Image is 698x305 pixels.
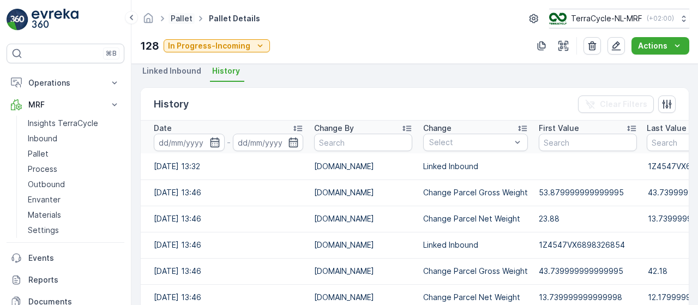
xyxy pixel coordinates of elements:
[233,134,304,151] input: dd/mm/yyyy
[23,192,124,207] a: Envanter
[571,13,642,24] p: TerraCycle-NL-MRF
[142,16,154,26] a: Homepage
[141,258,309,284] td: [DATE] 13:46
[418,180,533,206] td: Change Parcel Gross Weight
[578,95,654,113] button: Clear Filters
[142,65,201,76] span: Linked Inbound
[23,177,124,192] a: Outbound
[141,232,309,258] td: [DATE] 13:46
[23,116,124,131] a: Insights TerraCycle
[23,162,124,177] a: Process
[23,146,124,162] a: Pallet
[7,247,124,269] a: Events
[309,180,418,206] td: [DOMAIN_NAME]
[28,118,98,129] p: Insights TerraCycle
[106,49,117,58] p: ⌘B
[23,223,124,238] a: Settings
[140,38,159,54] p: 128
[549,9,689,28] button: TerraCycle-NL-MRF(+02:00)
[539,123,579,134] p: First Value
[141,206,309,232] td: [DATE] 13:46
[227,136,231,149] p: -
[418,206,533,232] td: Change Parcel Net Weight
[309,258,418,284] td: [DOMAIN_NAME]
[28,148,49,159] p: Pallet
[533,206,642,232] td: 23.88
[154,123,172,134] p: Date
[631,37,689,55] button: Actions
[533,232,642,258] td: 1Z4547VX6898326854
[164,39,270,52] button: In Progress-Incoming
[168,40,250,51] p: In Progress-Incoming
[28,210,61,220] p: Materials
[638,40,667,51] p: Actions
[309,206,418,232] td: [DOMAIN_NAME]
[429,137,511,148] p: Select
[549,13,567,25] img: TC_v739CUj.png
[647,14,674,23] p: ( +02:00 )
[207,13,262,24] span: Pallet Details
[418,258,533,284] td: Change Parcel Gross Weight
[539,134,637,151] input: Search
[154,97,189,112] p: History
[28,99,103,110] p: MRF
[141,180,309,206] td: [DATE] 13:46
[314,123,354,134] p: Change By
[309,232,418,258] td: [DOMAIN_NAME]
[7,9,28,31] img: logo
[171,14,192,23] a: Pallet
[533,180,642,206] td: 53.879999999999995
[28,253,120,264] p: Events
[423,123,452,134] p: Change
[7,94,124,116] button: MRF
[418,232,533,258] td: Linked Inbound
[28,225,59,236] p: Settings
[32,9,79,31] img: logo_light-DOdMpM7g.png
[309,153,418,180] td: [DOMAIN_NAME]
[647,123,687,134] p: Last Value
[28,164,57,175] p: Process
[7,269,124,291] a: Reports
[141,153,309,180] td: [DATE] 13:32
[533,258,642,284] td: 43.739999999999995
[28,77,103,88] p: Operations
[600,99,647,110] p: Clear Filters
[314,134,412,151] input: Search
[23,207,124,223] a: Materials
[28,274,120,285] p: Reports
[28,133,57,144] p: Inbound
[418,153,533,180] td: Linked Inbound
[7,72,124,94] button: Operations
[28,194,61,205] p: Envanter
[23,131,124,146] a: Inbound
[212,65,240,76] span: History
[154,134,225,151] input: dd/mm/yyyy
[28,179,65,190] p: Outbound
